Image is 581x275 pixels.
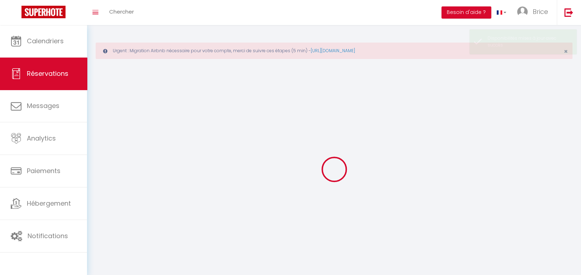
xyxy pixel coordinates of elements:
span: Analytics [27,134,56,143]
button: Ouvrir le widget de chat LiveChat [6,3,27,24]
span: Hébergement [27,199,71,208]
a: [URL][DOMAIN_NAME] [311,48,355,54]
span: Calendriers [27,36,64,45]
img: Super Booking [21,6,66,18]
button: Close [564,48,568,55]
img: ... [517,6,528,17]
div: Disponibilités mises à jour avec succès [488,35,569,49]
span: Chercher [109,8,134,15]
div: Urgent : Migration Airbnb nécessaire pour votre compte, merci de suivre ces étapes (5 min) - [96,43,572,59]
span: Messages [27,101,59,110]
span: Paiements [27,166,60,175]
span: Notifications [28,231,68,240]
span: Brice [532,7,548,16]
span: Réservations [27,69,68,78]
button: Besoin d'aide ? [441,6,491,19]
iframe: Chat [551,243,576,270]
img: logout [564,8,573,17]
